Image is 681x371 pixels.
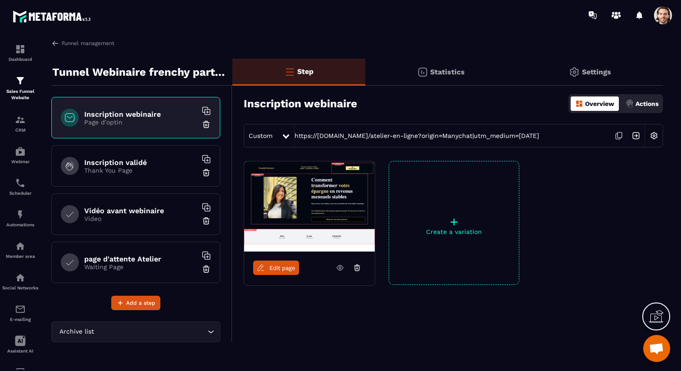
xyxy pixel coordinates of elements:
img: image [244,161,375,252]
img: social-network [15,272,26,283]
img: arrow-next.bcc2205e.svg [627,127,645,144]
img: trash [202,168,211,177]
img: email [15,304,26,315]
p: Webinar [2,159,38,164]
img: automations [15,146,26,157]
img: formation [15,115,26,125]
img: trash [202,120,211,129]
span: Edit page [269,265,295,271]
p: Scheduler [2,191,38,196]
img: trash [202,216,211,225]
img: scheduler [15,178,26,188]
p: Member area [2,254,38,259]
a: schedulerschedulerScheduler [2,171,38,202]
p: Automations [2,222,38,227]
img: trash [202,265,211,274]
button: Add a step [111,296,160,310]
p: Social Networks [2,285,38,290]
p: Settings [582,68,611,76]
p: Overview [585,100,614,107]
p: Tunnel Webinaire frenchy partners [52,63,226,81]
p: + [389,215,519,228]
a: social-networksocial-networkSocial Networks [2,266,38,297]
h6: Vidéo avant webinaire [84,206,197,215]
p: Video [84,215,197,222]
h3: Inscription webinaire [244,97,357,110]
img: actions.d6e523a2.png [626,100,634,108]
img: bars-o.4a397970.svg [284,66,295,77]
a: formationformationSales Funnel Website [2,69,38,108]
img: formation [15,44,26,55]
a: https://[DOMAIN_NAME]/atelier-en-ligne?origin=Manychat|utm_medium=[DATE] [295,132,539,139]
p: Thank You Page [84,167,197,174]
h6: Inscription webinaire [84,110,197,119]
a: Assistant AI [2,329,38,360]
p: Step [297,67,313,76]
a: formationformationCRM [2,108,38,139]
img: automations [15,241,26,252]
img: arrow [51,39,59,47]
a: automationsautomationsMember area [2,234,38,266]
h6: Inscription validé [84,158,197,167]
p: Dashboard [2,57,38,62]
a: emailemailE-mailing [2,297,38,329]
a: Funnel management [51,39,114,47]
input: Search for option [96,327,205,337]
p: Page d'optin [84,119,197,126]
p: Assistant AI [2,348,38,353]
a: automationsautomationsAutomations [2,202,38,234]
p: Waiting Page [84,263,197,270]
span: Archive list [57,327,96,337]
img: logo [13,8,94,25]
a: Edit page [253,261,299,275]
span: Add a step [126,298,155,307]
img: setting-gr.5f69749f.svg [569,67,580,78]
p: CRM [2,128,38,133]
p: Statistics [430,68,465,76]
span: Custom [249,132,272,139]
img: setting-w.858f3a88.svg [645,127,663,144]
p: E-mailing [2,317,38,322]
p: Actions [636,100,658,107]
img: stats.20deebd0.svg [417,67,428,78]
img: automations [15,209,26,220]
a: formationformationDashboard [2,37,38,69]
p: Create a variation [389,228,519,235]
div: Ouvrir le chat [643,335,670,362]
a: automationsautomationsWebinar [2,139,38,171]
img: dashboard-orange.40269519.svg [575,100,583,108]
h6: page d'attente Atelier [84,255,197,263]
div: Search for option [51,321,220,342]
img: formation [15,75,26,86]
p: Sales Funnel Website [2,88,38,101]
